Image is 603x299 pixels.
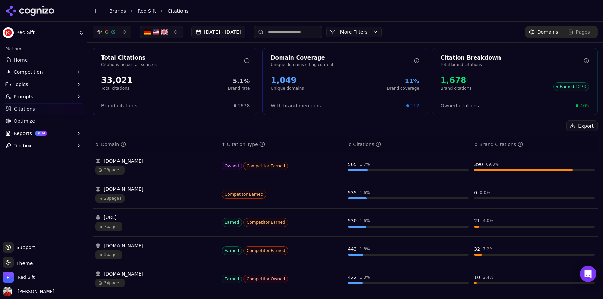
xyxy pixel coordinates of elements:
span: Citations [168,7,189,14]
div: 1.6 % [360,190,370,195]
div: 1.3 % [360,246,370,252]
span: Domains [537,29,558,35]
span: Red Sift [18,274,35,280]
div: 11% [387,76,419,86]
button: Toolbox [3,140,84,151]
button: Open user button [3,287,54,296]
div: 1.7 % [360,162,370,167]
div: 21 [474,217,480,224]
div: 390 [474,161,483,168]
p: Citations across all sources [101,62,244,67]
th: citationTypes [219,137,345,152]
div: ↕Citations [348,141,469,148]
span: Home [14,56,28,63]
a: Home [3,54,84,65]
div: Open Intercom Messenger [580,266,596,282]
span: 1678 [238,102,250,109]
div: 535 [348,189,357,196]
span: Earned [222,218,242,227]
span: Optimize [14,118,35,124]
span: Owned citations [441,102,479,109]
span: 3 pages [95,250,122,259]
th: domain [93,137,219,152]
button: Competition [3,67,84,78]
img: United States [153,29,159,35]
div: 5.1% [228,76,250,86]
div: 565 [348,161,357,168]
div: Citation Breakdown [441,54,584,62]
div: ↕Domain [95,141,216,148]
p: Unique domains [271,86,304,91]
div: Total Citations [101,54,244,62]
div: Platform [3,44,84,54]
div: ↕Brand Citations [474,141,595,148]
a: Brands [109,8,126,14]
div: 1.3 % [360,275,370,280]
span: Support [14,244,35,251]
span: Prompts [14,93,33,100]
div: ↕Citation Type [222,141,343,148]
div: 0 [474,189,477,196]
span: Citations [14,105,35,112]
div: 0.0 % [480,190,490,195]
span: BETA [35,131,47,136]
span: Competitor Earned [243,218,288,227]
p: Total brand citations [441,62,584,67]
th: brandCitationCount [471,137,598,152]
span: 112 [410,102,419,109]
span: Pages [576,29,590,35]
img: Red Sift [3,272,14,283]
th: totalCitationCount [345,137,472,152]
button: Open organization switcher [3,272,35,283]
span: Competitor Earned [243,246,288,255]
nav: breadcrumb [109,7,584,14]
a: Citations [3,103,84,114]
div: 1,678 [441,75,472,86]
button: Topics [3,79,84,90]
button: More Filters [326,27,382,37]
span: [PERSON_NAME] [15,288,54,295]
span: Competition [14,69,43,76]
img: Jack Lilley [3,287,12,296]
p: Brand rate [228,86,250,91]
span: 28 pages [95,166,125,175]
img: United Kingdom [161,29,168,35]
div: 7.2 % [483,246,493,252]
span: Toolbox [14,142,32,149]
div: 10 [474,274,480,281]
button: ReportsBETA [3,128,84,139]
div: Brand Citations [479,141,523,148]
div: Citation Type [227,141,265,148]
span: Topics [14,81,28,88]
div: Citations [353,141,381,148]
p: Total citations [101,86,133,91]
span: 405 [580,102,589,109]
div: Domain Coverage [271,54,414,62]
span: Reports [14,130,32,137]
div: 422 [348,274,357,281]
span: Competitor Owned [243,275,288,283]
p: Unique domains citing content [271,62,414,67]
span: 34 pages [95,279,125,287]
span: Brand citations [101,102,137,109]
span: Theme [14,261,33,266]
img: Germany [144,29,151,35]
div: 1,049 [271,75,304,86]
button: [DATE] - [DATE] [191,26,245,38]
div: [URL] [95,214,216,221]
a: Optimize [3,116,84,127]
p: Brand citations [441,86,472,91]
span: Competitor Earned [243,162,288,170]
img: Red Sift [3,27,14,38]
div: 4.0 % [483,218,493,223]
span: 28 pages [95,194,125,203]
div: [DOMAIN_NAME] [95,186,216,193]
div: 530 [348,217,357,224]
div: 33,021 [101,75,133,86]
div: 443 [348,246,357,252]
a: Red Sift [138,7,156,14]
span: With brand mentions [271,102,321,109]
span: Competitor Earned [222,190,267,199]
div: Domain [101,141,126,148]
div: [DOMAIN_NAME] [95,242,216,249]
